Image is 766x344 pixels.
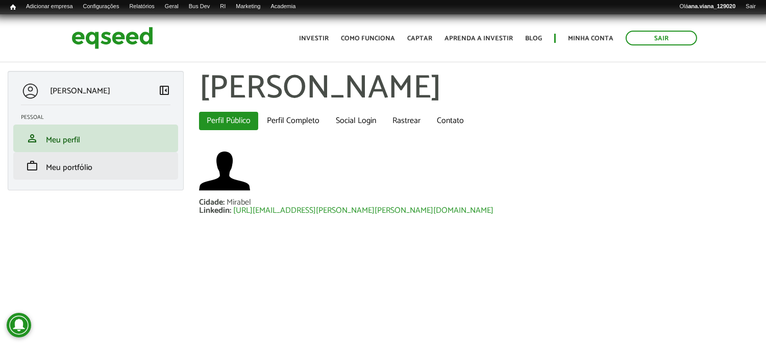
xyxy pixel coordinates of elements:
a: Perfil Completo [259,112,327,130]
img: Foto de Ana Viana [199,145,250,196]
a: Sair [740,3,761,11]
a: Marketing [231,3,265,11]
span: left_panel_close [158,84,170,96]
h2: Pessoal [21,114,178,120]
li: Meu perfil [13,125,178,152]
a: Geral [160,3,184,11]
a: Adicionar empresa [21,3,78,11]
a: [URL][EMAIL_ADDRESS][PERSON_NAME][PERSON_NAME][DOMAIN_NAME] [233,207,493,215]
span: : [223,195,225,209]
span: person [26,132,38,144]
a: workMeu portfólio [21,160,170,172]
a: Investir [299,35,329,42]
span: Início [10,4,16,11]
a: Contato [429,112,472,130]
span: work [26,160,38,172]
span: : [230,204,231,217]
a: Oláana.viana_129020 [675,3,741,11]
a: Captar [407,35,432,42]
a: Relatórios [124,3,159,11]
a: Perfil Público [199,112,258,130]
a: Colapsar menu [158,84,170,99]
p: [PERSON_NAME] [50,86,110,96]
a: Como funciona [341,35,395,42]
a: Academia [266,3,301,11]
h1: [PERSON_NAME] [199,71,758,107]
div: Linkedin [199,207,233,215]
a: RI [215,3,231,11]
a: Rastrear [385,112,428,130]
strong: ana.viana_129020 [688,3,736,9]
a: Ver perfil do usuário. [199,145,250,196]
div: Mirabel [227,199,251,207]
a: personMeu perfil [21,132,170,144]
a: Aprenda a investir [444,35,513,42]
img: EqSeed [71,24,153,52]
div: Cidade [199,199,227,207]
a: Blog [525,35,542,42]
a: Início [5,3,21,12]
a: Bus Dev [184,3,215,11]
a: Sair [626,31,697,45]
span: Meu portfólio [46,161,92,175]
span: Meu perfil [46,133,80,147]
a: Social Login [328,112,384,130]
li: Meu portfólio [13,152,178,180]
a: Minha conta [568,35,613,42]
a: Configurações [78,3,125,11]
